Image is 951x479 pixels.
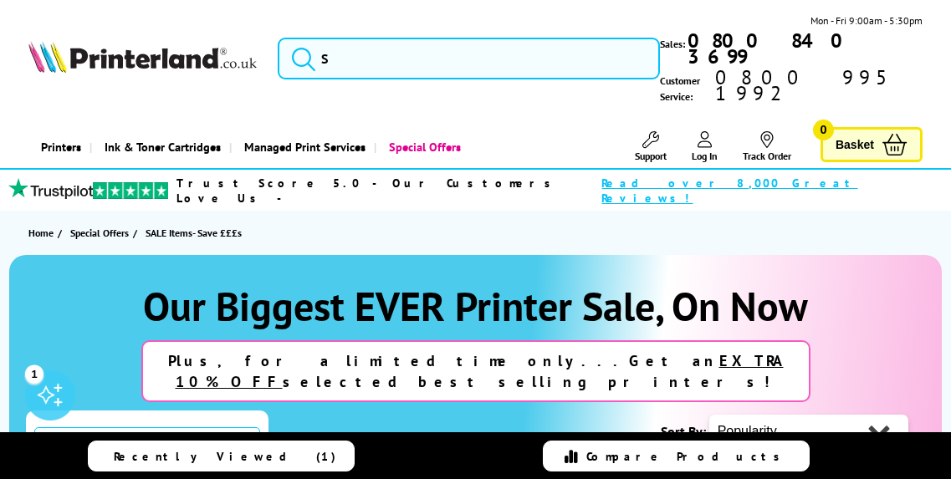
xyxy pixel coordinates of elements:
[114,449,336,464] span: Recently Viewed (1)
[374,125,469,168] a: Special Offers
[28,41,256,77] a: Printerland Logo
[176,351,784,391] u: EXTRA 10% OFF
[660,36,685,52] span: Sales:
[168,351,784,391] strong: Plus, for a limited time only...Get an selected best selling printers!
[93,182,167,199] img: trustpilot rating
[692,150,718,162] span: Log In
[813,120,834,140] span: 0
[743,131,791,162] a: Track Order
[70,224,129,242] span: Special Offers
[836,134,874,156] span: Basket
[8,178,93,199] img: trustpilot rating
[278,38,660,79] input: S
[810,13,923,28] span: Mon - Fri 9:00am - 5:30pm
[635,131,667,162] a: Support
[688,28,855,69] b: 0800 840 3699
[660,69,923,104] span: Customer Service:
[89,125,229,168] a: Ink & Toner Cartridges
[229,125,374,168] a: Managed Print Services
[25,364,43,383] div: 1
[88,441,355,471] a: Recently Viewed (1)
[26,280,924,332] h1: Our Biggest EVER Printer Sale, On Now
[34,427,260,476] span: 71 Products Found
[713,69,922,101] span: 0800 995 1992
[821,127,923,163] a: Basket 0
[601,176,905,206] span: Read over 8,000 Great Reviews!
[543,441,810,471] a: Compare Products
[105,125,221,168] span: Ink & Toner Cartridges
[692,131,718,162] a: Log In
[28,125,89,168] a: Printers
[70,224,133,242] a: Special Offers
[661,423,706,440] span: Sort By:
[146,227,242,239] span: SALE Items- Save £££s
[635,150,667,162] span: Support
[586,449,789,464] span: Compare Products
[176,176,906,206] a: Trust Score 5.0 - Our Customers Love Us -Read over 8,000 Great Reviews!
[685,33,923,64] a: 0800 840 3699
[28,224,58,242] a: Home
[28,41,256,74] img: Printerland Logo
